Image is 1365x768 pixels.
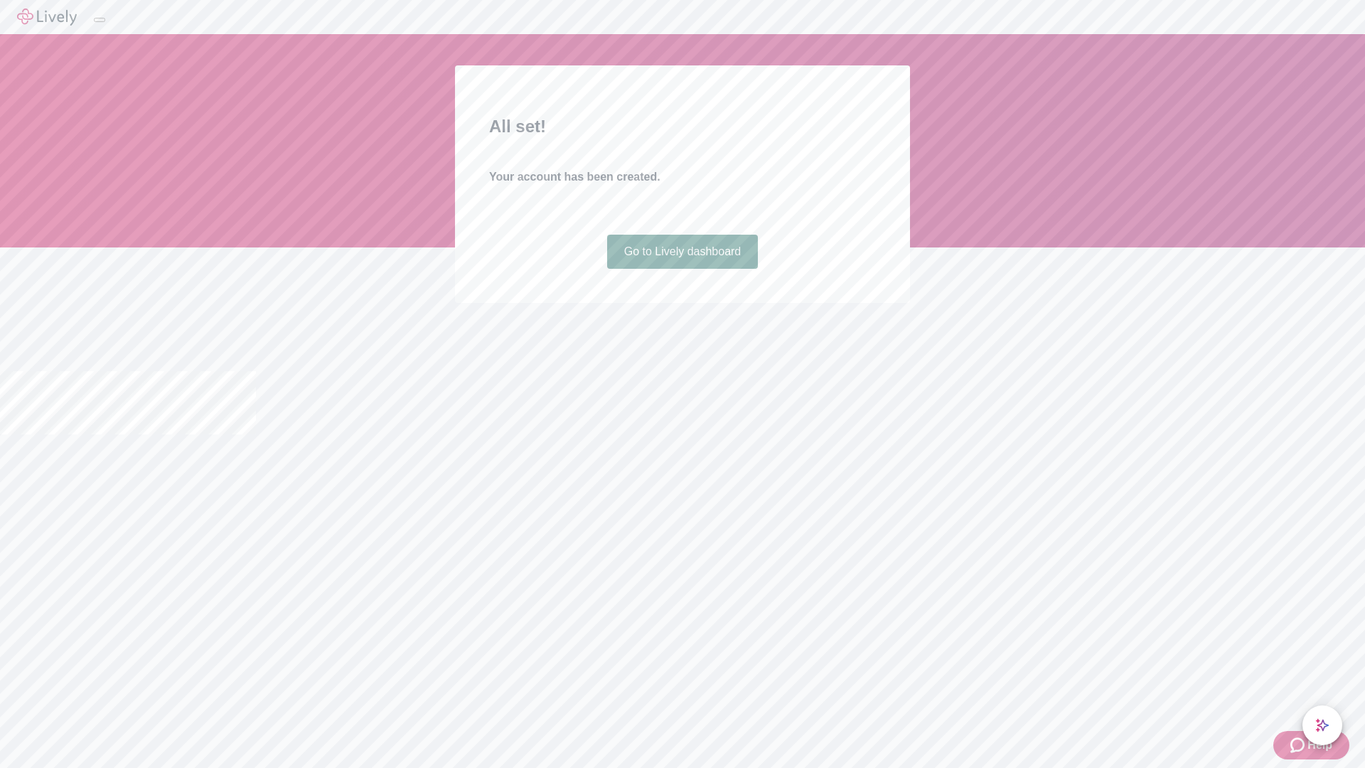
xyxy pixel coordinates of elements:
[1290,737,1307,754] svg: Zendesk support icon
[1273,731,1349,759] button: Zendesk support iconHelp
[607,235,759,269] a: Go to Lively dashboard
[17,9,77,26] img: Lively
[489,114,876,139] h2: All set!
[489,169,876,186] h4: Your account has been created.
[94,18,105,22] button: Log out
[1315,718,1329,732] svg: Lively AI Assistant
[1302,705,1342,745] button: chat
[1307,737,1332,754] span: Help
